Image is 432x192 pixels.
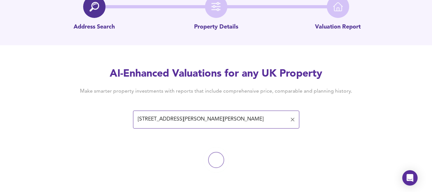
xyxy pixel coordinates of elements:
p: Property Details [194,23,238,31]
p: Valuation Report [315,23,361,31]
div: Open Intercom Messenger [402,170,418,186]
input: Enter a postcode to start... [136,113,287,126]
img: Loading... [184,128,248,192]
h4: Make smarter property investments with reports that include comprehensive price, comparable and p... [70,88,362,95]
img: home-icon [333,2,343,12]
button: Clear [288,115,297,124]
img: search-icon [90,2,99,12]
img: filter-icon [211,2,221,12]
p: Address Search [74,23,115,31]
h2: AI-Enhanced Valuations for any UK Property [70,67,362,81]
